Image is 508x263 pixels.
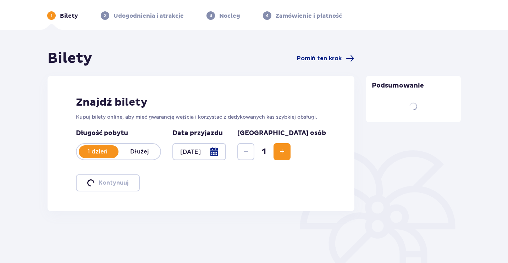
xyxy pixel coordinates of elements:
p: Dłużej [118,148,160,156]
p: Kupuj bilety online, aby mieć gwarancję wejścia i korzystać z dedykowanych kas szybkiej obsługi. [76,113,326,121]
p: Nocleg [219,12,240,20]
img: loader [409,102,418,111]
img: loader [87,179,94,186]
p: Bilety [60,12,78,20]
a: Pomiń ten krok [297,54,354,63]
p: 4 [266,12,269,19]
button: Increase [274,143,291,160]
h2: Znajdź bilety [76,96,326,109]
span: 1 [256,146,272,157]
p: Podsumowanie [366,82,461,96]
p: Długość pobytu [76,129,161,138]
p: Zamówienie i płatność [276,12,342,20]
h1: Bilety [48,50,92,67]
p: 3 [210,12,212,19]
p: Kontynuuj [99,179,128,187]
p: Data przyjazdu [172,129,223,138]
p: Udogodnienia i atrakcje [114,12,184,20]
p: [GEOGRAPHIC_DATA] osób [237,129,326,138]
span: Pomiń ten krok [297,55,342,62]
button: loaderKontynuuj [76,174,140,191]
button: Decrease [237,143,254,160]
p: 1 [51,12,53,19]
p: 1 dzień [77,148,118,156]
p: 2 [104,12,106,19]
